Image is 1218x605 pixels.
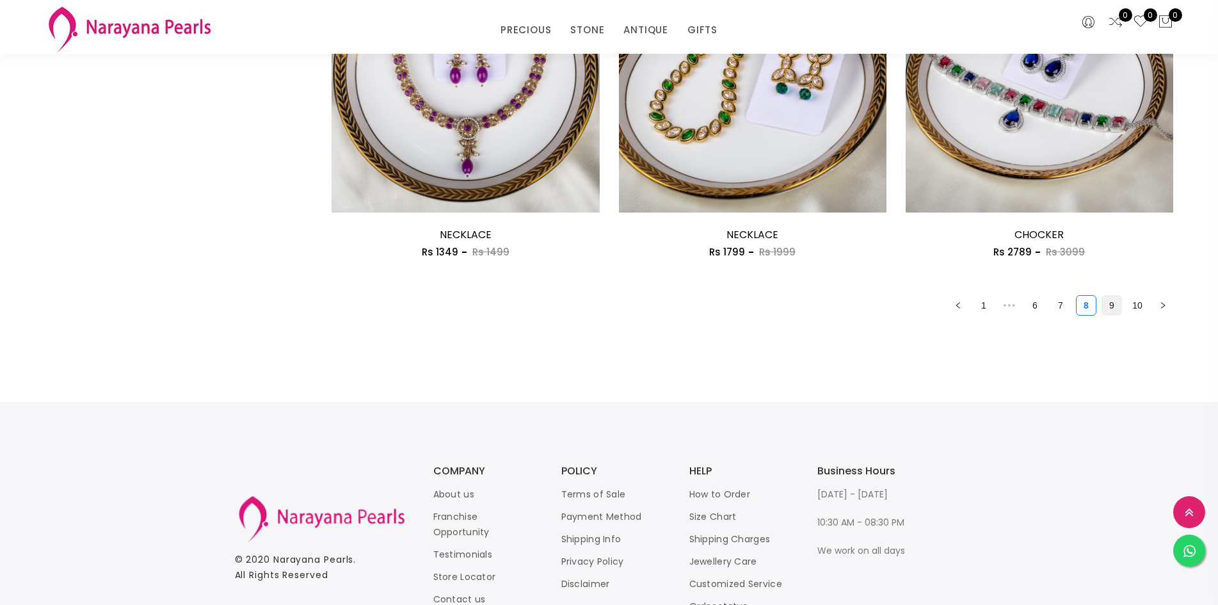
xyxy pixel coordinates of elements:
a: Terms of Sale [561,488,626,501]
a: Size Chart [689,510,737,523]
a: Privacy Policy [561,555,624,568]
a: 10 [1128,296,1147,315]
a: GIFTS [687,20,717,40]
span: ••• [999,295,1020,316]
a: How to Order [689,488,751,501]
span: left [954,302,962,309]
button: right [1153,295,1173,316]
p: We work on all days [817,543,920,558]
li: 10 [1127,295,1148,316]
a: 7 [1051,296,1070,315]
li: Previous Page [948,295,968,316]
span: right [1159,302,1167,309]
a: CHOCKER [1014,227,1064,242]
li: Previous 5 Pages [999,295,1020,316]
h3: HELP [689,466,792,476]
span: Rs 2789 [993,245,1032,259]
a: Payment Method [561,510,642,523]
a: ANTIQUE [623,20,668,40]
li: 6 [1025,295,1045,316]
a: NECKLACE [440,227,492,242]
a: 8 [1077,296,1096,315]
p: [DATE] - [DATE] [817,487,920,502]
a: 9 [1102,296,1121,315]
span: Rs 1349 [422,245,458,259]
p: © 2020 . All Rights Reserved [235,552,408,583]
li: 9 [1102,295,1122,316]
a: Testimonials [433,548,493,561]
a: STONE [570,20,604,40]
h3: Business Hours [817,466,920,476]
a: Store Locator [433,570,496,583]
a: NECKLACE [726,227,778,242]
h3: POLICY [561,466,664,476]
li: 1 [974,295,994,316]
a: Disclaimer [561,577,610,590]
a: Franchise Opportunity [433,510,490,538]
a: 6 [1025,296,1045,315]
a: About us [433,488,474,501]
a: Narayana Pearls [273,553,354,566]
span: Rs 1499 [472,245,509,259]
li: 7 [1050,295,1071,316]
a: Shipping Info [561,533,621,545]
a: Shipping Charges [689,533,771,545]
span: Rs 1799 [709,245,745,259]
button: left [948,295,968,316]
p: 10:30 AM - 08:30 PM [817,515,920,530]
h3: COMPANY [433,466,536,476]
button: 0 [1158,14,1173,31]
a: Customized Service [689,577,782,590]
span: Rs 1999 [759,245,796,259]
li: 8 [1076,295,1096,316]
a: Jewellery Care [689,555,757,568]
a: PRECIOUS [501,20,551,40]
span: 0 [1169,8,1182,22]
span: Rs 3099 [1046,245,1085,259]
span: 0 [1119,8,1132,22]
a: 0 [1133,14,1148,31]
li: Next Page [1153,295,1173,316]
span: 0 [1144,8,1157,22]
a: 0 [1108,14,1123,31]
a: 1 [974,296,993,315]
